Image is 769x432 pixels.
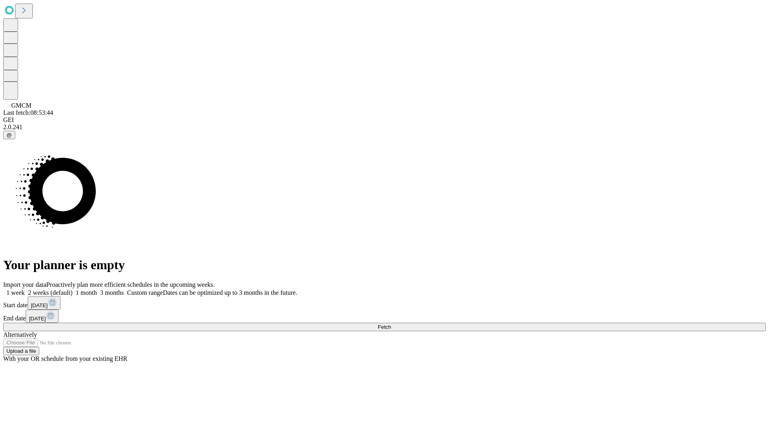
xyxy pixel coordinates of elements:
[3,355,127,362] span: With your OR schedule from your existing EHR
[11,102,32,109] span: GMCM
[3,323,766,331] button: Fetch
[46,281,215,288] span: Proactively plan more efficient schedules in the upcoming weeks.
[6,132,12,138] span: @
[3,331,37,338] span: Alternatively
[3,296,766,310] div: Start date
[127,289,163,296] span: Custom range
[3,281,46,288] span: Import your data
[28,296,60,310] button: [DATE]
[3,347,39,355] button: Upload a file
[3,310,766,323] div: End date
[3,124,766,131] div: 2.0.241
[163,289,297,296] span: Dates can be optimized up to 3 months in the future.
[26,310,58,323] button: [DATE]
[29,316,46,322] span: [DATE]
[6,289,25,296] span: 1 week
[3,109,53,116] span: Last fetch: 08:53:44
[100,289,124,296] span: 3 months
[378,324,391,330] span: Fetch
[3,258,766,272] h1: Your planner is empty
[28,289,72,296] span: 2 weeks (default)
[3,131,15,139] button: @
[76,289,97,296] span: 1 month
[31,302,48,308] span: [DATE]
[3,116,766,124] div: GEI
